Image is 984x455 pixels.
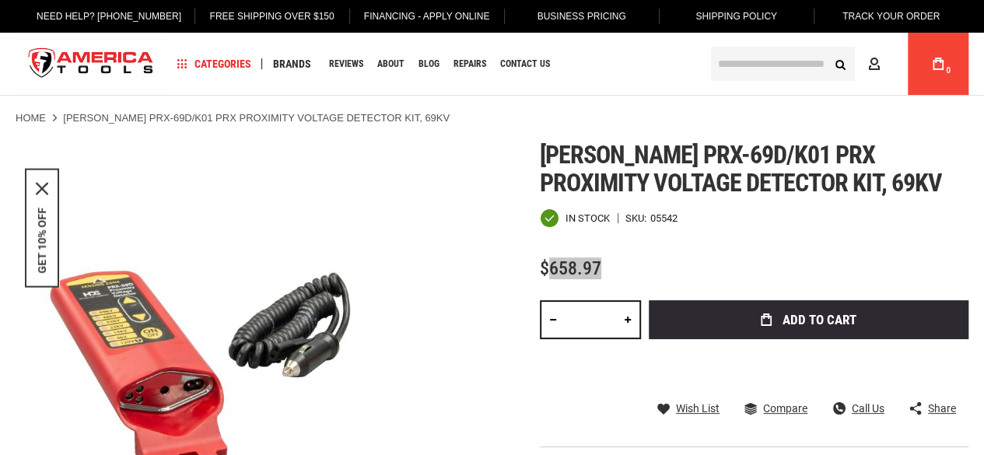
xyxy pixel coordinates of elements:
[411,54,446,75] a: Blog
[16,35,166,93] img: America Tools
[566,213,610,223] span: In stock
[649,300,968,339] button: Add to Cart
[418,59,439,68] span: Blog
[500,59,550,68] span: Contact Us
[273,58,311,69] span: Brands
[170,54,258,75] a: Categories
[329,59,363,68] span: Reviews
[36,182,48,194] button: Close
[493,54,557,75] a: Contact Us
[676,403,720,414] span: Wish List
[322,54,370,75] a: Reviews
[370,54,411,75] a: About
[177,58,251,69] span: Categories
[377,59,404,68] span: About
[625,213,650,223] strong: SKU
[16,35,166,93] a: store logo
[453,59,486,68] span: Repairs
[63,112,450,124] strong: [PERSON_NAME] PRX-69D/K01 PRX PROXIMITY VOLTAGE DETECTOR KIT, 69KV
[540,257,601,279] span: $658.97
[16,111,46,125] a: Home
[540,140,942,198] span: [PERSON_NAME] prx-69d/k01 prx proximity voltage detector kit, 69kv
[36,207,48,273] button: GET 10% OFF
[36,182,48,194] svg: close icon
[657,401,720,415] a: Wish List
[266,54,318,75] a: Brands
[650,213,678,223] div: 05542
[446,54,493,75] a: Repairs
[540,208,610,228] div: Availability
